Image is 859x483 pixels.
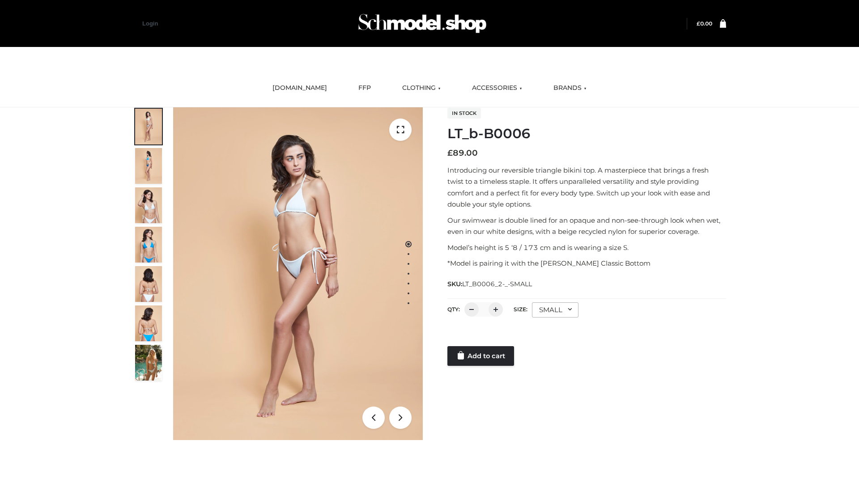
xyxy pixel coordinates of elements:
[142,20,158,27] a: Login
[697,20,712,27] a: £0.00
[462,280,532,288] span: LT_B0006_2-_-SMALL
[532,302,578,318] div: SMALL
[447,126,726,142] h1: LT_b-B0006
[465,78,529,98] a: ACCESSORIES
[173,107,423,440] img: ArielClassicBikiniTop_CloudNine_AzureSky_OW114ECO_1
[547,78,593,98] a: BRANDS
[447,165,726,210] p: Introducing our reversible triangle bikini top. A masterpiece that brings a fresh twist to a time...
[135,187,162,223] img: ArielClassicBikiniTop_CloudNine_AzureSky_OW114ECO_3-scaled.jpg
[447,242,726,254] p: Model’s height is 5 ‘8 / 173 cm and is wearing a size S.
[514,306,527,313] label: Size:
[355,6,489,41] img: Schmodel Admin 964
[266,78,334,98] a: [DOMAIN_NAME]
[697,20,712,27] bdi: 0.00
[135,148,162,184] img: ArielClassicBikiniTop_CloudNine_AzureSky_OW114ECO_2-scaled.jpg
[135,345,162,381] img: Arieltop_CloudNine_AzureSky2.jpg
[135,109,162,144] img: ArielClassicBikiniTop_CloudNine_AzureSky_OW114ECO_1-scaled.jpg
[447,215,726,237] p: Our swimwear is double lined for an opaque and non-see-through look when wet, even in our white d...
[447,306,460,313] label: QTY:
[135,227,162,263] img: ArielClassicBikiniTop_CloudNine_AzureSky_OW114ECO_4-scaled.jpg
[135,266,162,302] img: ArielClassicBikiniTop_CloudNine_AzureSky_OW114ECO_7-scaled.jpg
[135,305,162,341] img: ArielClassicBikiniTop_CloudNine_AzureSky_OW114ECO_8-scaled.jpg
[447,258,726,269] p: *Model is pairing it with the [PERSON_NAME] Classic Bottom
[697,20,700,27] span: £
[447,148,453,158] span: £
[447,279,533,289] span: SKU:
[395,78,447,98] a: CLOTHING
[352,78,378,98] a: FFP
[447,346,514,366] a: Add to cart
[447,108,481,119] span: In stock
[447,148,478,158] bdi: 89.00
